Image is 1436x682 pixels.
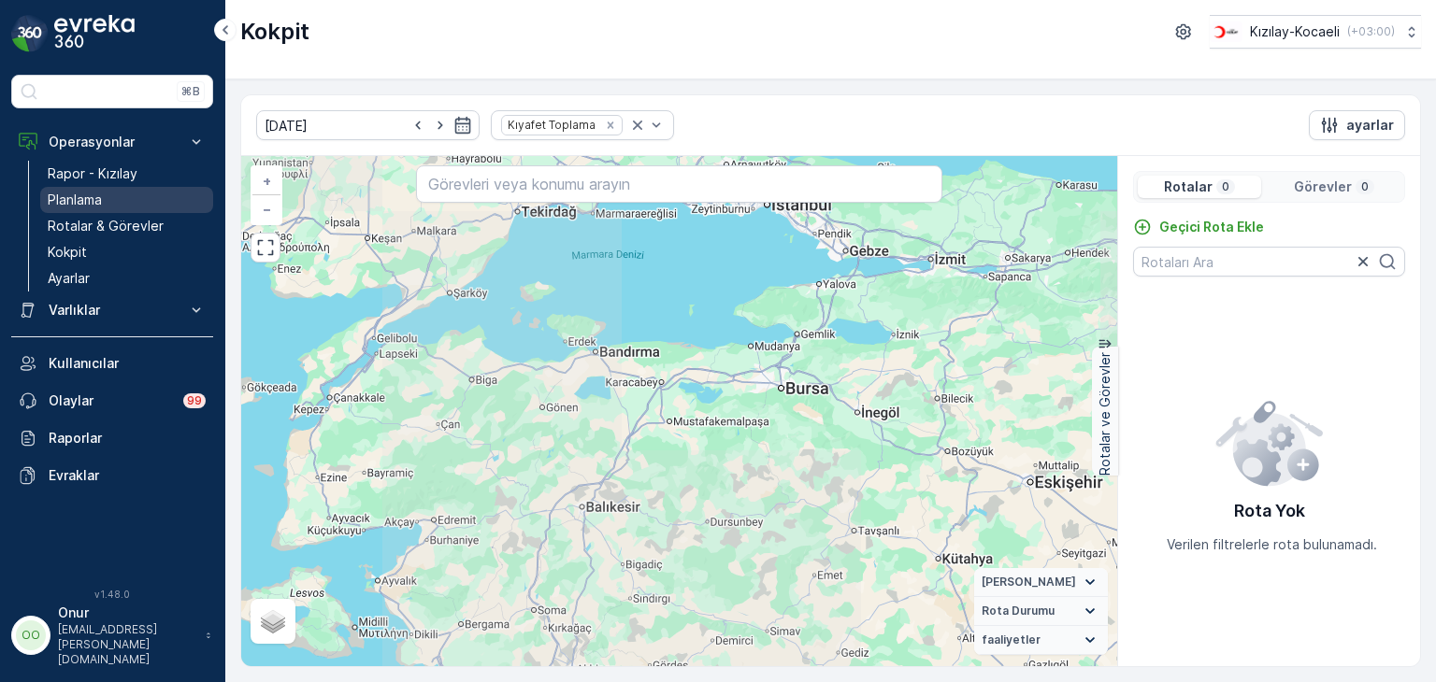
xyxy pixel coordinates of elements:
p: Operasyonlar [49,133,176,151]
p: Varlıklar [49,301,176,320]
input: Rotaları Ara [1133,247,1405,277]
p: Verilen filtrelerle rota bulunamadı. [1167,535,1377,554]
p: [EMAIL_ADDRESS][PERSON_NAME][DOMAIN_NAME] [58,622,196,667]
p: 0 [1220,179,1231,194]
button: Kızılay-Kocaeli(+03:00) [1210,15,1421,49]
a: Uzaklaştır [252,195,280,223]
summary: faaliyetler [974,626,1108,655]
div: Remove Kıyafet Toplama [600,118,621,133]
p: Rotalar [1164,178,1213,196]
p: Rotalar ve Görevler [1096,352,1114,476]
p: Evraklar [49,466,206,485]
p: Raporlar [49,429,206,448]
span: + [263,173,271,189]
p: 0 [1359,179,1371,194]
a: Evraklar [11,457,213,494]
a: Kullanıcılar [11,345,213,382]
p: Kokpit [240,17,309,47]
p: Onur [58,604,196,622]
p: Olaylar [49,391,172,410]
span: − [263,201,272,217]
p: 99 [187,393,202,408]
img: logo [11,15,49,52]
span: v 1.48.0 [11,589,213,600]
p: Geçici Rota Ekle [1159,218,1264,236]
div: Kıyafet Toplama [502,116,598,134]
button: Operasyonlar [11,123,213,161]
a: Raporlar [11,419,213,457]
span: Rota Durumu [982,604,1055,618]
p: Kızılay-Kocaeli [1250,22,1340,41]
img: logo_dark-DEwI_e13.png [54,15,135,52]
button: ayarlar [1309,110,1405,140]
p: Kokpit [48,243,87,262]
a: Layers [252,601,294,642]
button: Varlıklar [11,291,213,329]
a: Kokpit [40,239,213,265]
span: [PERSON_NAME] [982,575,1076,590]
input: dd/mm/yyyy [256,110,480,140]
a: Olaylar99 [11,382,213,419]
div: OO [16,620,46,650]
a: Planlama [40,187,213,213]
a: Ayarlar [40,265,213,291]
p: Rota Yok [1234,498,1305,524]
a: Yakınlaştır [252,167,280,195]
p: Planlama [48,191,102,209]
p: ayarlar [1346,116,1394,135]
p: Görevler [1294,178,1352,196]
a: Geçici Rota Ekle [1133,218,1264,236]
p: Ayarlar [48,269,90,288]
button: OOOnur[EMAIL_ADDRESS][PERSON_NAME][DOMAIN_NAME] [11,604,213,667]
p: ( +03:00 ) [1347,24,1395,39]
summary: [PERSON_NAME] [974,568,1108,597]
p: Kullanıcılar [49,354,206,373]
p: Rapor - Kızılay [48,164,137,183]
p: Rotalar & Görevler [48,217,164,235]
summary: Rota Durumu [974,597,1108,626]
img: config error [1214,397,1324,487]
span: faaliyetler [982,632,1041,647]
input: Görevleri veya konumu arayın [416,165,941,203]
p: ⌘B [181,84,200,99]
img: k%C4%B1z%C4%B1lay_0jL9uU1.png [1210,21,1242,42]
a: Rapor - Kızılay [40,161,213,187]
a: Rotalar & Görevler [40,213,213,239]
